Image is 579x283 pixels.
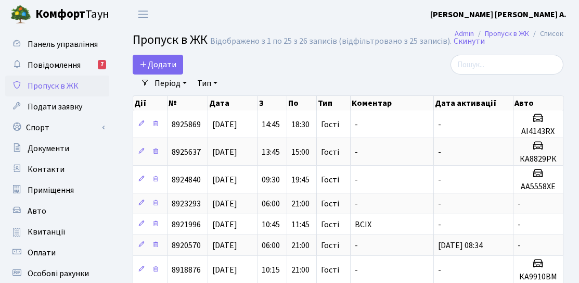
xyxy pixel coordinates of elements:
[262,264,280,276] span: 10:15
[133,55,183,75] a: Додати
[455,28,474,39] a: Admin
[434,96,513,110] th: Дата активації
[212,240,237,251] span: [DATE]
[133,96,168,110] th: Дії
[5,242,109,263] a: Оплати
[355,146,358,158] span: -
[518,127,559,137] h5: AI4143RX
[5,55,109,76] a: Повідомлення7
[5,34,109,55] a: Панель управління
[430,8,567,21] a: [PERSON_NAME] [PERSON_NAME] А.
[212,264,237,276] span: [DATE]
[529,28,563,40] li: Список
[321,200,339,208] span: Гості
[430,9,567,20] b: [PERSON_NAME] [PERSON_NAME] А.
[5,117,109,138] a: Спорт
[35,6,85,22] b: Комфорт
[172,146,201,158] span: 8925637
[168,96,208,110] th: №
[518,198,521,210] span: -
[485,28,529,39] a: Пропуск в ЖК
[291,264,310,276] span: 21:00
[212,146,237,158] span: [DATE]
[28,184,74,196] span: Приміщення
[5,180,109,201] a: Приміщення
[212,174,237,186] span: [DATE]
[172,240,201,251] span: 8920570
[212,119,237,130] span: [DATE]
[438,174,441,186] span: -
[5,138,109,159] a: Документи
[355,264,358,276] span: -
[28,143,69,154] span: Документи
[35,6,109,23] span: Таун
[28,59,81,71] span: Повідомлення
[451,55,563,75] input: Пошук...
[291,219,310,230] span: 11:45
[5,159,109,180] a: Контакти
[438,146,441,158] span: -
[321,148,339,156] span: Гості
[355,219,371,230] span: ВСІХ
[438,119,441,130] span: -
[513,96,563,110] th: Авто
[518,219,521,230] span: -
[355,119,358,130] span: -
[5,96,109,117] a: Подати заявку
[10,4,31,25] img: logo.png
[28,247,56,259] span: Оплати
[28,80,79,92] span: Пропуск в ЖК
[518,272,559,282] h5: КА9910ВМ
[321,220,339,229] span: Гості
[291,198,310,210] span: 21:00
[262,240,280,251] span: 06:00
[262,219,280,230] span: 10:45
[172,198,201,210] span: 8923293
[28,101,82,113] span: Подати заявку
[321,241,339,250] span: Гості
[321,266,339,274] span: Гості
[438,219,441,230] span: -
[355,174,358,186] span: -
[212,198,237,210] span: [DATE]
[172,119,201,130] span: 8925869
[439,23,579,45] nav: breadcrumb
[287,96,317,110] th: По
[150,75,191,92] a: Період
[172,264,201,276] span: 8918876
[28,39,98,50] span: Панель управління
[291,174,310,186] span: 19:45
[210,36,452,46] div: Відображено з 1 по 25 з 26 записів (відфільтровано з 25 записів).
[262,146,280,158] span: 13:45
[130,6,156,23] button: Переключити навігацію
[262,119,280,130] span: 14:45
[208,96,258,110] th: Дата
[5,76,109,96] a: Пропуск в ЖК
[172,219,201,230] span: 8921996
[28,226,66,238] span: Квитанції
[355,198,358,210] span: -
[133,31,208,49] span: Пропуск в ЖК
[258,96,288,110] th: З
[139,59,176,70] span: Додати
[28,205,46,217] span: Авто
[355,240,358,251] span: -
[438,198,441,210] span: -
[5,222,109,242] a: Квитанції
[28,164,65,175] span: Контакти
[98,60,106,69] div: 7
[317,96,350,110] th: Тип
[172,174,201,186] span: 8924840
[438,240,483,251] span: [DATE] 08:34
[5,201,109,222] a: Авто
[193,75,222,92] a: Тип
[291,146,310,158] span: 15:00
[262,198,280,210] span: 06:00
[28,268,89,279] span: Особові рахунки
[518,240,521,251] span: -
[351,96,434,110] th: Коментар
[321,120,339,129] span: Гості
[518,154,559,164] h5: КА8829РК
[262,174,280,186] span: 09:30
[291,119,310,130] span: 18:30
